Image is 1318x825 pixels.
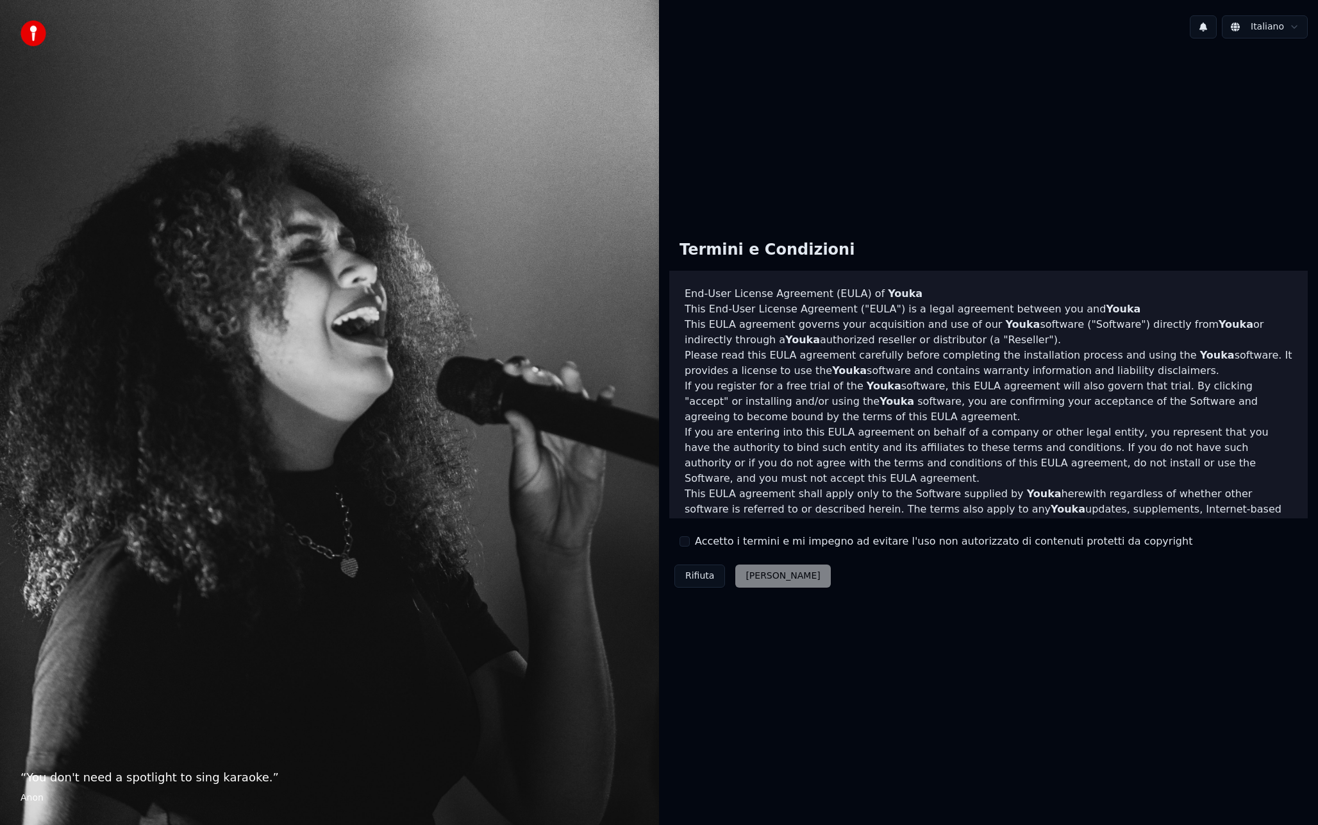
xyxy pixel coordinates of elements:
[832,364,867,377] span: Youka
[867,380,901,392] span: Youka
[1027,488,1062,500] span: Youka
[685,378,1292,425] p: If you register for a free trial of the software, this EULA agreement will also govern that trial...
[685,286,1292,302] h3: End-User License Agreement (EULA) of
[880,395,914,407] span: Youka
[685,348,1292,378] p: Please read this EULA agreement carefully before completing the installation process and using th...
[1005,318,1040,330] span: Youka
[888,287,922,300] span: Youka
[669,230,865,271] div: Termini e Condizioni
[21,21,46,46] img: youka
[674,565,725,588] button: Rifiuta
[1051,503,1085,515] span: Youka
[685,425,1292,486] p: If you are entering into this EULA agreement on behalf of a company or other legal entity, you re...
[1106,303,1140,315] span: Youka
[685,317,1292,348] p: This EULA agreement governs your acquisition and use of our software ("Software") directly from o...
[21,769,638,787] p: “ You don't need a spotlight to sing karaoke. ”
[685,486,1292,548] p: This EULA agreement shall apply only to the Software supplied by herewith regardless of whether o...
[785,334,820,346] span: Youka
[1200,349,1235,361] span: Youka
[685,302,1292,317] p: This End-User License Agreement ("EULA") is a legal agreement between you and
[1219,318,1253,330] span: Youka
[695,534,1192,549] label: Accetto i termini e mi impegno ad evitare l'uso non autorizzato di contenuti protetti da copyright
[21,792,638,804] footer: Anon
